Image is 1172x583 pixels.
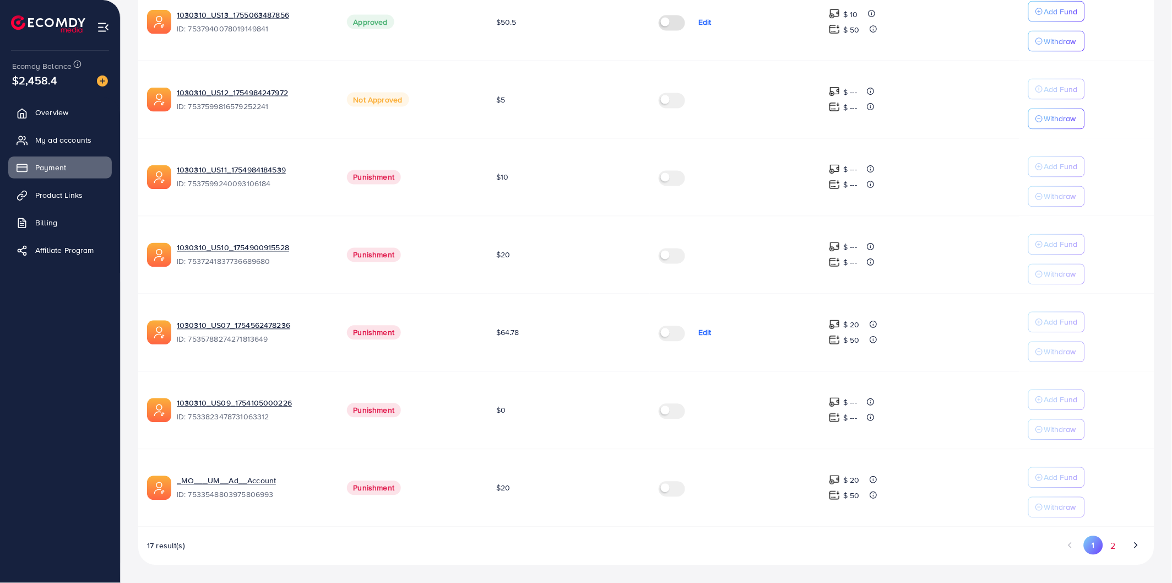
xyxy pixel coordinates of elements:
[35,134,91,145] span: My ad accounts
[1044,316,1078,329] p: Add Fund
[1028,31,1085,52] button: Withdraw
[1125,533,1164,575] iframe: Chat
[1028,497,1085,518] button: Withdraw
[177,23,329,34] span: ID: 7537940078019149841
[1061,536,1146,557] ul: Pagination
[1028,79,1085,100] button: Add Fund
[1028,467,1085,488] button: Add Fund
[177,334,329,345] span: ID: 7535788274271813649
[698,15,712,29] p: Edit
[177,101,329,112] span: ID: 7537599816579252241
[829,397,840,408] img: top-up amount
[177,242,329,268] div: <span class='underline'>1030310_US10_1754900915528</span></br>7537241837736689680
[11,15,85,33] img: logo
[844,163,858,176] p: $ ---
[496,405,506,416] span: $0
[496,94,505,105] span: $5
[829,257,840,268] img: top-up amount
[35,190,83,201] span: Product Links
[844,8,859,21] p: $ 10
[829,490,840,501] img: top-up amount
[1044,35,1076,48] p: Withdraw
[1028,390,1085,411] button: Add Fund
[844,412,858,425] p: $ ---
[1044,5,1078,18] p: Add Fund
[1028,234,1085,255] button: Add Fund
[829,179,840,191] img: top-up amount
[177,256,329,267] span: ID: 7537241837736689680
[35,245,94,256] span: Affiliate Program
[147,165,171,190] img: ic-ads-acc.e4c84228.svg
[177,320,290,331] a: 1030310_US07_1754562478236
[35,107,68,118] span: Overview
[147,88,171,112] img: ic-ads-acc.e4c84228.svg
[97,75,108,87] img: image
[1028,419,1085,440] button: Withdraw
[496,483,510,494] span: $20
[177,165,286,176] a: 1030310_US11_1754984184539
[1028,1,1085,22] button: Add Fund
[844,319,860,332] p: $ 20
[698,326,712,339] p: Edit
[147,476,171,500] img: ic-ads-acc.e4c84228.svg
[8,184,112,206] a: Product Links
[177,9,329,35] div: <span class='underline'>1030310_US13_1755063487856</span></br>7537940078019149841
[147,10,171,34] img: ic-ads-acc.e4c84228.svg
[12,61,72,72] span: Ecomdy Balance
[844,101,858,114] p: $ ---
[496,17,517,28] span: $50.5
[829,164,840,175] img: top-up amount
[177,165,329,190] div: <span class='underline'>1030310_US11_1754984184539</span></br>7537599240093106184
[347,93,409,107] span: Not Approved
[177,179,329,190] span: ID: 7537599240093106184
[496,327,519,338] span: $64.78
[1028,109,1085,129] button: Withdraw
[844,396,858,409] p: $ ---
[829,8,840,20] img: top-up amount
[1044,471,1078,484] p: Add Fund
[177,320,329,346] div: <span class='underline'>1030310_US07_1754562478236</span></br>7535788274271813649
[177,476,276,487] a: _MO___UM__Ad__Account
[1044,423,1076,436] p: Withdraw
[8,239,112,261] a: Affiliate Program
[829,86,840,98] img: top-up amount
[829,319,840,331] img: top-up amount
[1028,186,1085,207] button: Withdraw
[8,212,112,234] a: Billing
[347,481,401,495] span: Punishment
[35,217,57,228] span: Billing
[496,172,508,183] span: $10
[1044,346,1076,359] p: Withdraw
[177,87,288,98] a: 1030310_US12_1754984247972
[844,85,858,99] p: $ ---
[177,398,329,423] div: <span class='underline'>1030310_US09_1754105000226</span></br>7533823478731063312
[147,321,171,345] img: ic-ads-acc.e4c84228.svg
[844,334,860,347] p: $ 50
[1044,238,1078,251] p: Add Fund
[1028,264,1085,285] button: Withdraw
[1028,156,1085,177] button: Add Fund
[1044,112,1076,126] p: Withdraw
[844,474,860,487] p: $ 20
[177,489,329,500] span: ID: 7533548803975806993
[177,242,289,253] a: 1030310_US10_1754900915528
[829,24,840,35] img: top-up amount
[12,72,57,88] span: $2,458.4
[177,398,292,409] a: 1030310_US09_1754105000226
[1044,160,1078,174] p: Add Fund
[1028,342,1085,363] button: Withdraw
[844,241,858,254] p: $ ---
[177,412,329,423] span: ID: 7533823478731063312
[1044,393,1078,407] p: Add Fund
[829,241,840,253] img: top-up amount
[147,541,185,552] span: 17 result(s)
[1044,501,1076,514] p: Withdraw
[177,87,329,112] div: <span class='underline'>1030310_US12_1754984247972</span></br>7537599816579252241
[1028,312,1085,333] button: Add Fund
[35,162,66,173] span: Payment
[177,9,289,20] a: 1030310_US13_1755063487856
[147,398,171,423] img: ic-ads-acc.e4c84228.svg
[147,243,171,267] img: ic-ads-acc.e4c84228.svg
[1084,536,1103,555] button: Go to page 1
